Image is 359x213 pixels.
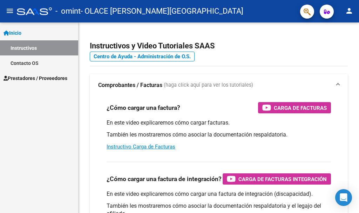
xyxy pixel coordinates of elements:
button: Carga de Facturas Integración [223,173,331,185]
h3: ¿Cómo cargar una factura? [107,103,180,113]
h3: ¿Cómo cargar una factura de integración? [107,174,222,184]
span: Carga de Facturas Integración [238,175,327,184]
p: También les mostraremos cómo asociar la documentación respaldatoria. [107,131,331,139]
span: - OLACE [PERSON_NAME][GEOGRAPHIC_DATA] [81,4,243,19]
a: Instructivo Carga de Facturas [107,144,175,150]
mat-expansion-panel-header: Comprobantes / Facturas (haga click aquí para ver los tutoriales) [90,74,348,96]
span: Prestadores / Proveedores [4,74,67,82]
span: Inicio [4,29,21,37]
div: Open Intercom Messenger [335,189,352,206]
button: Carga de Facturas [258,102,331,113]
p: En este video explicaremos cómo cargar facturas. [107,119,331,127]
span: (haga click aquí para ver los tutoriales) [164,81,253,89]
span: - omint [55,4,81,19]
a: Centro de Ayuda - Administración de O.S. [90,52,195,61]
mat-icon: menu [6,7,14,15]
mat-icon: person [345,7,353,15]
h2: Instructivos y Video Tutoriales SAAS [90,39,348,53]
p: En este video explicaremos cómo cargar una factura de integración (discapacidad). [107,190,331,198]
strong: Comprobantes / Facturas [98,81,162,89]
span: Carga de Facturas [274,104,327,112]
